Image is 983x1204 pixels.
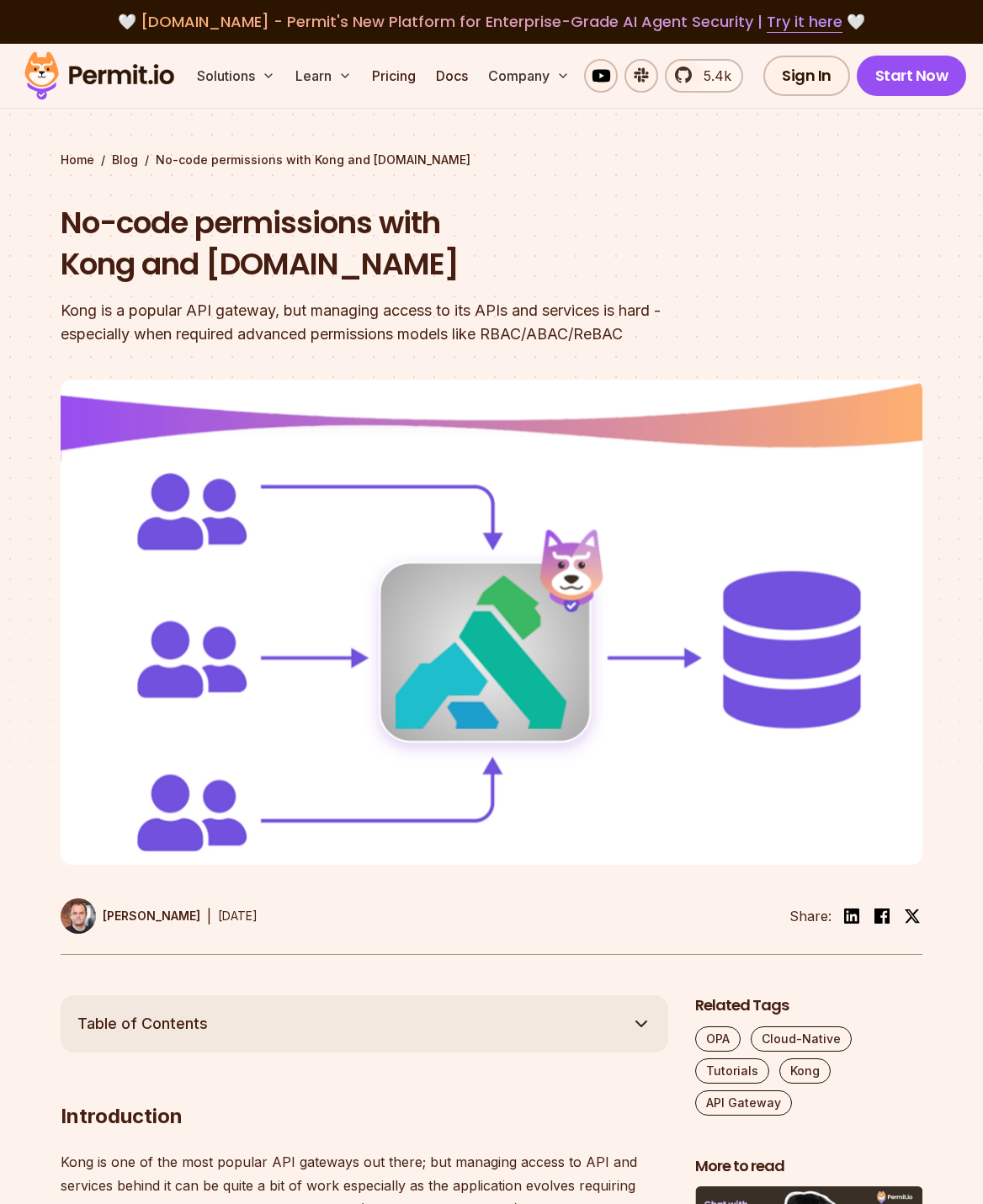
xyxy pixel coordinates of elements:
img: No-code permissions with Kong and Permit.io [61,380,922,865]
time: [DATE] [218,908,258,923]
div: 🤍 🤍 [40,10,943,34]
h1: No-code permissions with Kong and [DOMAIN_NAME] [61,202,707,285]
img: twitter [904,908,921,924]
img: Permit logo [17,47,182,104]
button: Solutions [190,59,282,93]
h2: Related Tags [695,995,922,1016]
span: Table of Contents [77,1012,208,1036]
a: Pricing [365,59,422,93]
span: [DOMAIN_NAME] - Permit's New Platform for Enterprise-Grade AI Agent Security | [141,11,842,32]
a: OPA [695,1026,741,1052]
div: / / [61,152,922,168]
h2: More to read [695,1156,922,1177]
span: 5.4k [693,66,731,86]
img: facebook [872,906,892,926]
h2: Introduction [61,1036,668,1130]
a: [PERSON_NAME] [61,898,200,934]
a: Tutorials [695,1058,769,1084]
div: Kong is a popular API gateway, but managing access to its APIs and services is hard - especially ... [61,299,707,346]
a: 5.4k [665,59,743,93]
a: API Gateway [695,1090,792,1116]
div: | [207,906,211,926]
a: Blog [112,152,138,168]
p: [PERSON_NAME] [103,908,200,924]
a: Try it here [767,11,842,33]
a: Home [61,152,94,168]
button: Company [481,59,577,93]
a: Docs [429,59,475,93]
button: Table of Contents [61,995,668,1052]
img: linkedin [842,906,862,926]
img: Shaul Kremer [61,898,96,934]
a: Cloud-Native [751,1026,852,1052]
a: Kong [779,1058,831,1084]
li: Share: [789,906,832,926]
a: Sign In [763,56,850,96]
button: Learn [289,59,359,93]
a: Start Now [857,56,967,96]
